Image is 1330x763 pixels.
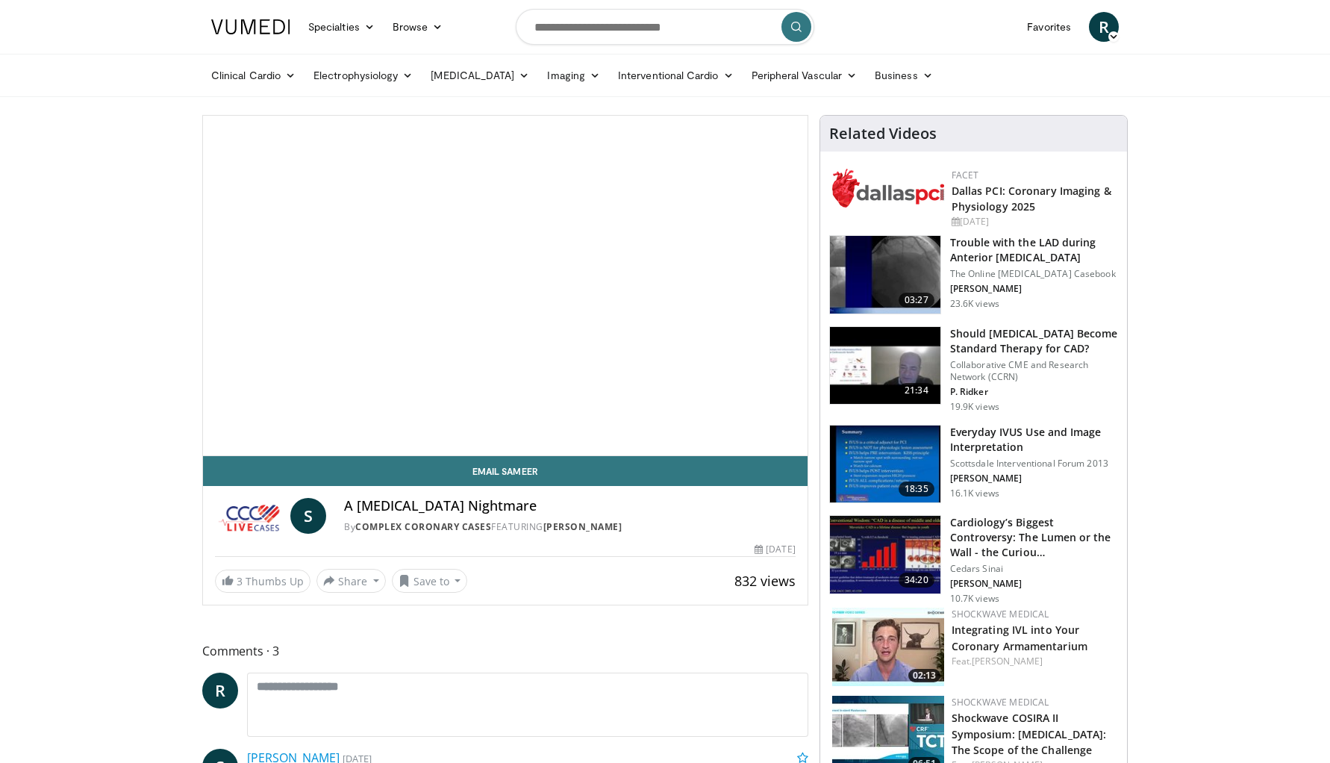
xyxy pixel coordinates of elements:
a: [PERSON_NAME] [972,655,1043,667]
span: 832 views [734,572,796,590]
p: Scottsdale Interventional Forum 2013 [950,458,1118,470]
span: 18:35 [899,482,934,496]
a: S [290,498,326,534]
h4: Related Videos [829,125,937,143]
a: Favorites [1018,12,1080,42]
p: 19.9K views [950,401,999,413]
a: R [1089,12,1119,42]
h3: Should [MEDICAL_DATA] Become Standard Therapy for CAD? [950,326,1118,356]
img: eb63832d-2f75-457d-8c1a-bbdc90eb409c.150x105_q85_crop-smart_upscale.jpg [830,327,940,405]
a: Integrating IVL into Your Coronary Armamentarium [952,623,1087,653]
a: Clinical Cardio [202,60,305,90]
p: P. Ridker [950,386,1118,398]
a: 34:20 Cardiology’s Biggest Controversy: The Lumen or the Wall - the Curiou… Cedars Sinai [PERSON_... [829,515,1118,605]
span: 03:27 [899,293,934,308]
input: Search topics, interventions [516,9,814,45]
span: Comments 3 [202,641,808,661]
span: 34:20 [899,573,934,588]
h3: Cardiology’s Biggest Controversy: The Lumen or the Wall - the Curiou… [950,515,1118,560]
a: 21:34 Should [MEDICAL_DATA] Become Standard Therapy for CAD? Collaborative CME and Research Netwo... [829,326,1118,413]
a: Shockwave Medical [952,696,1049,708]
a: [PERSON_NAME] [543,520,622,533]
a: 02:13 [832,608,944,686]
span: 21:34 [899,383,934,398]
img: Complex Coronary Cases [215,498,284,534]
a: Shockwave Medical [952,608,1049,620]
img: VuMedi Logo [211,19,290,34]
div: By FEATURING [344,520,795,534]
img: ABqa63mjaT9QMpl35hMDoxOmtxO3TYNt_2.150x105_q85_crop-smart_upscale.jpg [830,236,940,314]
a: Electrophysiology [305,60,422,90]
button: Share [316,569,386,593]
video-js: Video Player [203,116,808,456]
h3: Trouble with the LAD during Anterior [MEDICAL_DATA] [950,235,1118,265]
a: Interventional Cardio [609,60,743,90]
a: Shockwave COSIRA II Symposium: [MEDICAL_DATA]: The Scope of the Challenge [952,711,1107,756]
img: adf1c163-93e5-45e2-b520-fc626b6c9d57.150x105_q85_crop-smart_upscale.jpg [832,608,944,686]
a: [MEDICAL_DATA] [422,60,538,90]
a: Dallas PCI: Coronary Imaging & Physiology 2025 [952,184,1111,214]
a: Specialties [299,12,384,42]
a: FACET [952,169,979,181]
a: Browse [384,12,452,42]
span: 3 [237,574,243,588]
p: Collaborative CME and Research Network (CCRN) [950,359,1118,383]
a: 03:27 Trouble with the LAD during Anterior [MEDICAL_DATA] The Online [MEDICAL_DATA] Casebook [PER... [829,235,1118,314]
a: Imaging [538,60,609,90]
a: Business [866,60,942,90]
p: The Online [MEDICAL_DATA] Casebook [950,268,1118,280]
button: Save to [392,569,468,593]
span: 02:13 [908,669,940,682]
p: [PERSON_NAME] [950,473,1118,485]
a: Complex Coronary Cases [355,520,491,533]
div: [DATE] [952,215,1115,228]
p: 10.7K views [950,593,999,605]
a: Email Sameer [203,456,808,486]
div: Feat. [952,655,1115,668]
img: d453240d-5894-4336-be61-abca2891f366.150x105_q85_crop-smart_upscale.jpg [830,516,940,594]
h4: A [MEDICAL_DATA] Nightmare [344,498,795,514]
p: Cedars Sinai [950,563,1118,575]
a: 18:35 Everyday IVUS Use and Image Interpretation Scottsdale Interventional Forum 2013 [PERSON_NAM... [829,425,1118,504]
a: 3 Thumbs Up [215,570,310,593]
a: R [202,673,238,708]
img: 939357b5-304e-4393-95de-08c51a3c5e2a.png.150x105_q85_autocrop_double_scale_upscale_version-0.2.png [832,169,944,208]
a: Peripheral Vascular [743,60,866,90]
p: [PERSON_NAME] [950,283,1118,295]
div: [DATE] [755,543,795,556]
p: 23.6K views [950,298,999,310]
h3: Everyday IVUS Use and Image Interpretation [950,425,1118,455]
p: [PERSON_NAME] [950,578,1118,590]
p: 16.1K views [950,488,999,499]
img: dTBemQywLidgNXR34xMDoxOjA4MTsiGN.150x105_q85_crop-smart_upscale.jpg [830,426,940,503]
